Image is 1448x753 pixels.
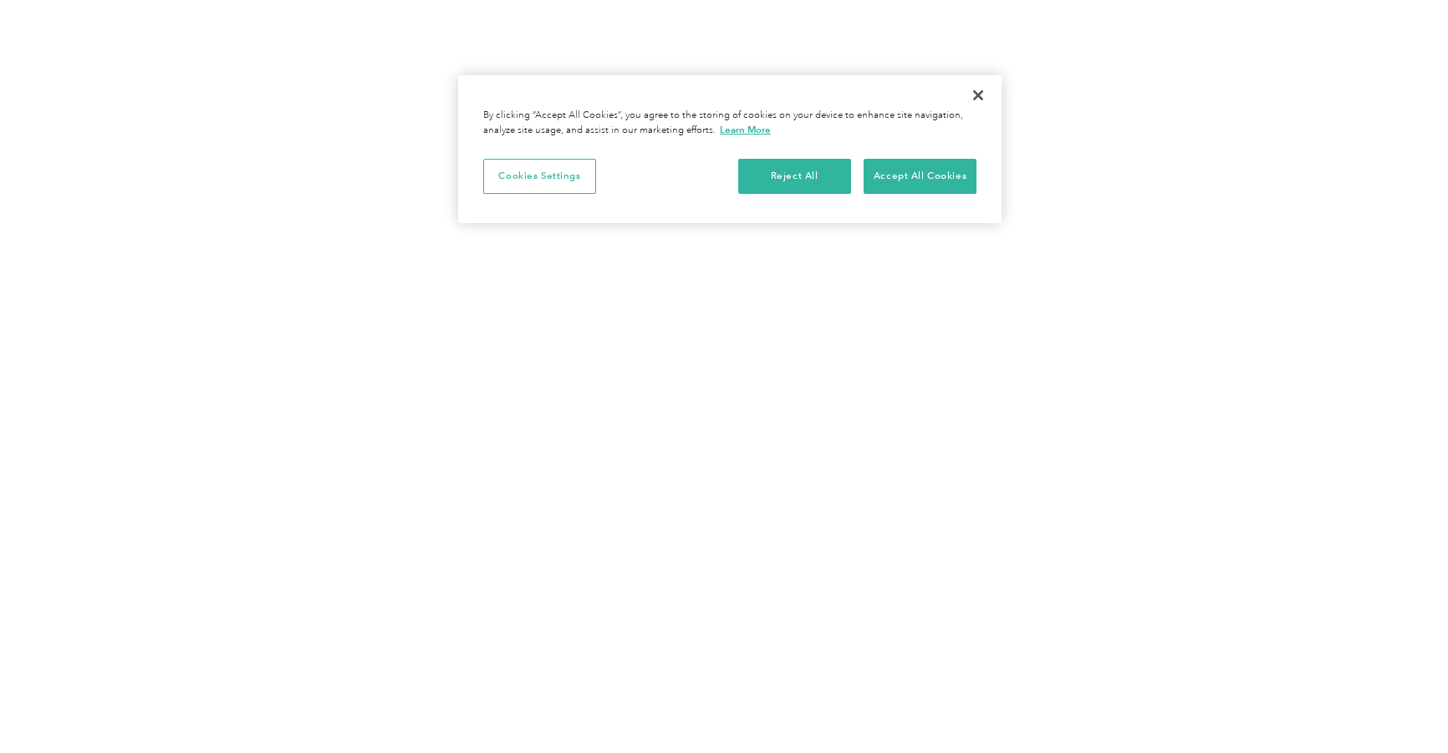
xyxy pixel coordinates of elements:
[960,77,997,114] button: Close
[483,109,976,138] div: By clicking “Accept All Cookies”, you agree to the storing of cookies on your device to enhance s...
[738,159,851,194] button: Reject All
[483,159,596,194] button: Cookies Settings
[720,124,771,135] a: More information about your privacy, opens in a new tab
[458,75,1002,223] div: Cookie banner
[864,159,976,194] button: Accept All Cookies
[458,75,1002,223] div: Privacy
